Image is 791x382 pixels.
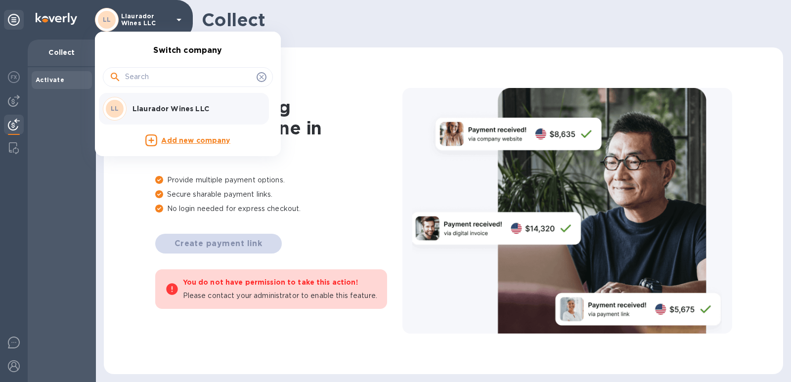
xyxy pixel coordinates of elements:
input: Search [125,70,253,85]
b: LL [111,105,119,112]
p: Add new company [161,135,230,146]
p: Llaurador Wines LLC [132,104,257,114]
iframe: Chat Widget [742,335,791,382]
